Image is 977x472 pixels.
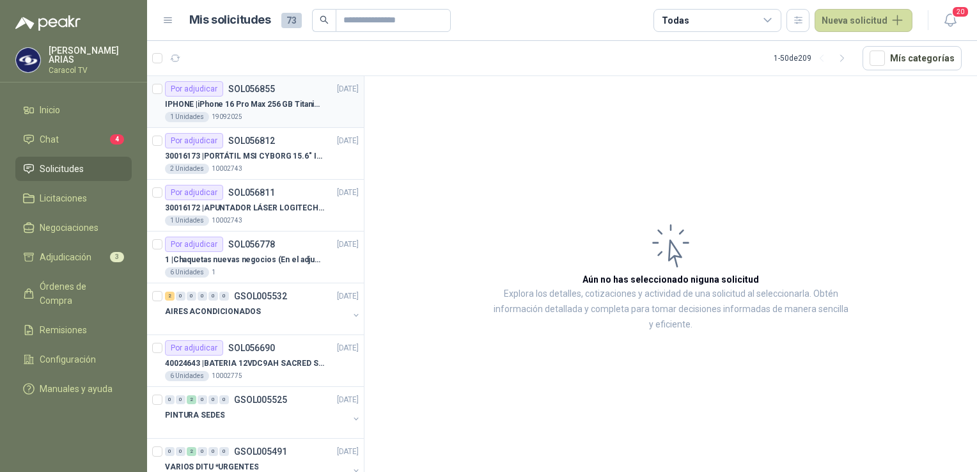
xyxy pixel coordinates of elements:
[662,13,689,28] div: Todas
[40,279,120,308] span: Órdenes de Compra
[198,447,207,456] div: 0
[176,447,185,456] div: 0
[337,342,359,354] p: [DATE]
[219,395,229,404] div: 0
[165,371,209,381] div: 6 Unidades
[234,292,287,301] p: GSOL005532
[165,267,209,278] div: 6 Unidades
[15,127,132,152] a: Chat4
[165,288,361,329] a: 2 0 0 0 0 0 GSOL005532[DATE] AIRES ACONDICIONADOS
[40,250,91,264] span: Adjudicación
[165,81,223,97] div: Por adjudicar
[165,164,209,174] div: 2 Unidades
[176,292,185,301] div: 0
[165,409,224,421] p: PINTURA SEDES
[40,103,60,117] span: Inicio
[165,292,175,301] div: 2
[147,180,364,232] a: Por adjudicarSOL056811[DATE] 30016172 |APUNTADOR LÁSER LOGITECH R4001 Unidades10002743
[337,446,359,458] p: [DATE]
[212,267,215,278] p: 1
[212,164,242,174] p: 10002743
[15,186,132,210] a: Licitaciones
[165,392,361,433] a: 0 0 2 0 0 0 GSOL005525[DATE] PINTURA SEDES
[165,150,324,162] p: 30016173 | PORTÁTIL MSI CYBORG 15.6" INTEL I7 RAM 32GB - 1 TB / Nvidia GeForce RTX 4050
[40,221,98,235] span: Negociaciones
[165,395,175,404] div: 0
[49,46,132,64] p: [PERSON_NAME] ARIAS
[198,395,207,404] div: 0
[337,187,359,199] p: [DATE]
[187,447,196,456] div: 2
[15,98,132,122] a: Inicio
[219,292,229,301] div: 0
[165,133,223,148] div: Por adjudicar
[212,112,242,122] p: 19092025
[147,76,364,128] a: Por adjudicarSOL056855[DATE] IPHONE |iPhone 16 Pro Max 256 GB Titanio Natural1 Unidades19092025
[110,134,124,145] span: 4
[147,128,364,180] a: Por adjudicarSOL056812[DATE] 30016173 |PORTÁTIL MSI CYBORG 15.6" INTEL I7 RAM 32GB - 1 TB / Nvidi...
[165,98,324,111] p: IPHONE | iPhone 16 Pro Max 256 GB Titanio Natural
[774,48,852,68] div: 1 - 50 de 209
[189,11,271,29] h1: Mis solicitudes
[337,239,359,251] p: [DATE]
[165,112,209,122] div: 1 Unidades
[582,272,759,287] h3: Aún no has seleccionado niguna solicitud
[15,15,81,31] img: Logo peakr
[147,232,364,283] a: Por adjudicarSOL056778[DATE] 1 |Chaquetas nuevas negocios (En el adjunto mas informacion)6 Unidades1
[110,252,124,262] span: 3
[187,395,196,404] div: 2
[208,447,218,456] div: 0
[40,162,84,176] span: Solicitudes
[337,83,359,95] p: [DATE]
[951,6,969,18] span: 20
[228,84,275,93] p: SOL056855
[165,254,324,266] p: 1 | Chaquetas nuevas negocios (En el adjunto mas informacion)
[337,135,359,147] p: [DATE]
[212,371,242,381] p: 10002775
[16,48,40,72] img: Company Logo
[281,13,302,28] span: 73
[198,292,207,301] div: 0
[165,358,324,370] p: 40024643 | BATERIA 12VDC9AH SACRED SUN BTSSP12-9HR
[228,240,275,249] p: SOL056778
[165,340,223,356] div: Por adjudicar
[863,46,962,70] button: Mís categorías
[492,287,849,333] p: Explora los detalles, cotizaciones y actividad de una solicitud al seleccionarla. Obtén informaci...
[337,290,359,303] p: [DATE]
[176,395,185,404] div: 0
[234,447,287,456] p: GSOL005491
[320,15,329,24] span: search
[15,245,132,269] a: Adjudicación3
[228,188,275,197] p: SOL056811
[165,447,175,456] div: 0
[165,306,261,318] p: AIRES ACONDICIONADOS
[165,237,223,252] div: Por adjudicar
[15,274,132,313] a: Órdenes de Compra
[234,395,287,404] p: GSOL005525
[15,318,132,342] a: Remisiones
[49,67,132,74] p: Caracol TV
[40,191,87,205] span: Licitaciones
[208,292,218,301] div: 0
[40,382,113,396] span: Manuales y ayuda
[40,323,87,337] span: Remisiones
[15,157,132,181] a: Solicitudes
[15,347,132,372] a: Configuración
[815,9,912,32] button: Nueva solicitud
[187,292,196,301] div: 0
[15,377,132,401] a: Manuales y ayuda
[228,343,275,352] p: SOL056690
[15,216,132,240] a: Negociaciones
[212,216,242,226] p: 10002743
[228,136,275,145] p: SOL056812
[147,335,364,387] a: Por adjudicarSOL056690[DATE] 40024643 |BATERIA 12VDC9AH SACRED SUN BTSSP12-9HR6 Unidades10002775
[939,9,962,32] button: 20
[219,447,229,456] div: 0
[165,202,324,214] p: 30016172 | APUNTADOR LÁSER LOGITECH R400
[208,395,218,404] div: 0
[40,352,96,366] span: Configuración
[165,216,209,226] div: 1 Unidades
[337,394,359,406] p: [DATE]
[40,132,59,146] span: Chat
[165,185,223,200] div: Por adjudicar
